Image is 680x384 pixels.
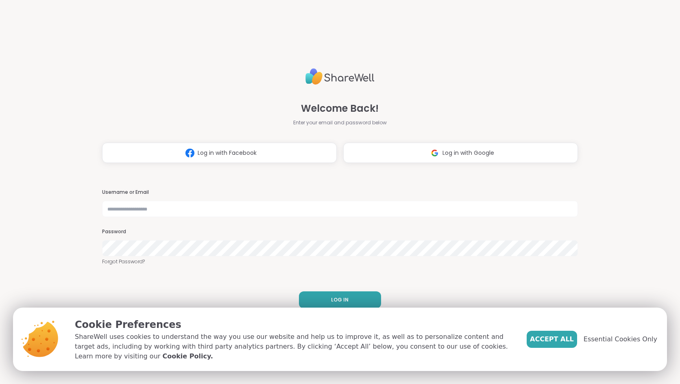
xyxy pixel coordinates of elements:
[584,334,657,344] span: Essential Cookies Only
[102,189,578,196] h3: Username or Email
[75,317,514,332] p: Cookie Preferences
[299,291,381,308] button: LOG IN
[331,296,349,304] span: LOG IN
[343,143,578,163] button: Log in with Google
[75,332,514,361] p: ShareWell uses cookies to understand the way you use our website and help us to improve it, as we...
[527,331,577,348] button: Accept All
[293,119,387,126] span: Enter your email and password below
[530,334,574,344] span: Accept All
[301,101,379,116] span: Welcome Back!
[102,258,578,265] a: Forgot Password?
[198,149,257,157] span: Log in with Facebook
[102,143,337,163] button: Log in with Facebook
[442,149,494,157] span: Log in with Google
[102,228,578,235] h3: Password
[162,351,213,361] a: Cookie Policy.
[182,145,198,161] img: ShareWell Logomark
[305,65,375,88] img: ShareWell Logo
[427,145,442,161] img: ShareWell Logomark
